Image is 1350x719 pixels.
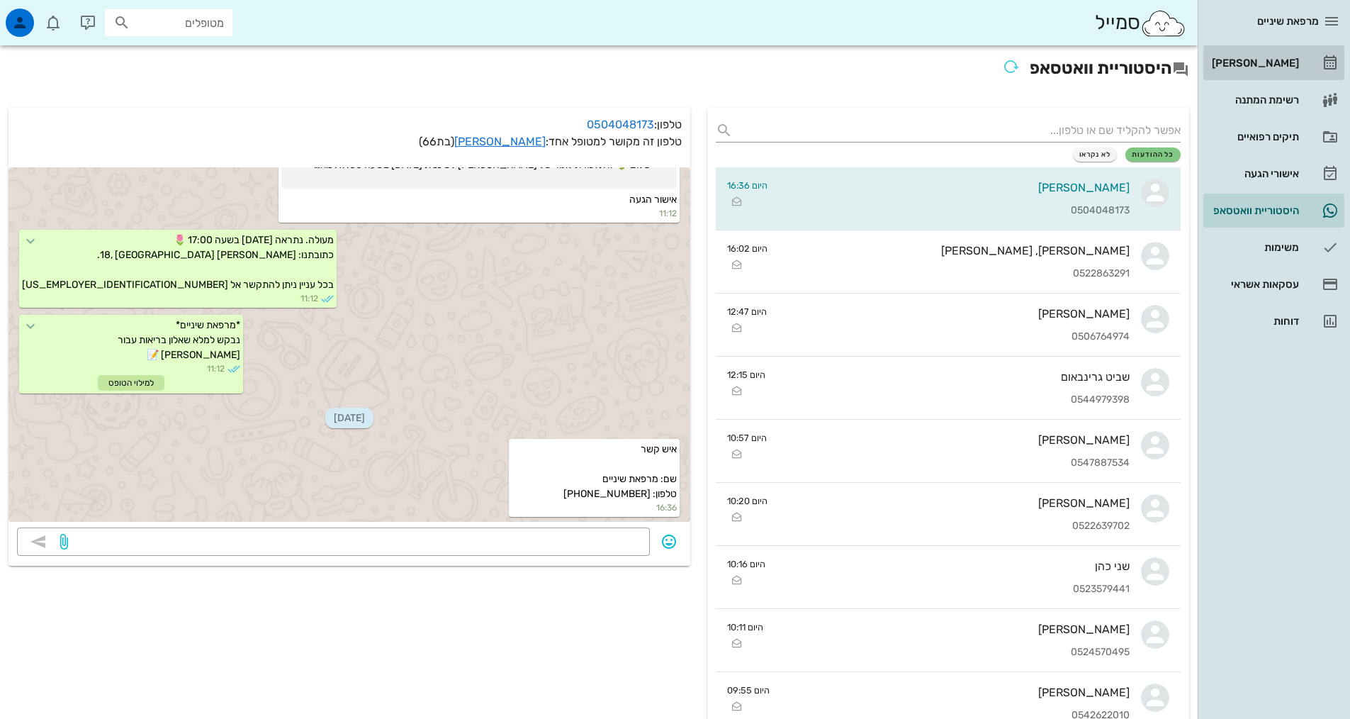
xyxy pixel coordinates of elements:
[1209,205,1299,216] div: היסטוריית וואטסאפ
[1209,57,1299,69] div: [PERSON_NAME]
[1095,8,1186,38] div: סמייל
[727,431,767,445] small: היום 10:57
[9,54,1189,85] h2: היסטוריית וואטסאפ
[1203,46,1344,80] a: [PERSON_NAME]
[727,557,765,571] small: היום 10:16
[727,368,765,381] small: היום 12:15
[777,394,1130,406] div: 0544979398
[727,305,767,318] small: היום 12:47
[1209,242,1299,253] div: משימות
[1140,9,1186,38] img: SmileCloud logo
[116,319,240,361] span: *מרפאת שיניים* נבקש למלא שאלון בריאות עבור [PERSON_NAME] 📝
[17,133,682,150] p: טלפון זה מקושר למטופל אחד:
[779,268,1130,280] div: 0522863291
[775,647,1130,659] div: 0524570495
[22,234,334,291] span: מעולה. נתראה [DATE] בשעה 17:00 🌷 כתובתנו: [PERSON_NAME] 18, [GEOGRAPHIC_DATA]. בכל עניין ניתן להת...
[1257,15,1319,28] span: מרפאת שיניים
[778,331,1130,343] div: 0506764974
[1209,279,1299,290] div: עסקאות אשראי
[1073,147,1118,162] button: לא נקראו
[779,244,1130,257] div: [PERSON_NAME], [PERSON_NAME]
[778,457,1130,469] div: 0547887534
[779,496,1130,510] div: [PERSON_NAME]
[1209,168,1299,179] div: אישורי הגעה
[1132,150,1174,159] span: כל ההודעות
[775,623,1130,636] div: [PERSON_NAME]
[727,620,763,634] small: היום 10:11
[1079,150,1111,159] span: לא נקראו
[727,242,767,255] small: היום 16:02
[727,494,767,508] small: היום 10:20
[325,408,373,428] span: [DATE]
[1125,147,1181,162] button: כל ההודעות
[1209,316,1299,327] div: דוחות
[17,116,682,133] p: טלפון:
[1203,157,1344,191] a: אישורי הגעה
[1203,194,1344,228] a: היסטוריית וואטסאפ
[778,307,1130,321] div: [PERSON_NAME]
[1203,120,1344,154] a: תיקים רפואיים
[300,292,318,305] span: 11:12
[1203,267,1344,301] a: עסקאות אשראי
[777,584,1130,596] div: 0523579441
[779,205,1130,217] div: 0504048173
[422,135,437,148] span: 66
[777,559,1130,573] div: שני כהן
[738,119,1181,142] input: אפשר להקליד שם או טלפון...
[727,179,767,192] small: היום 16:36
[454,135,546,148] a: [PERSON_NAME]
[1203,83,1344,117] a: רשימת המתנה
[419,135,454,148] span: (בת )
[587,118,654,131] a: 0504048173
[1209,94,1299,106] div: רשימת המתנה
[512,501,676,514] small: 16:36
[98,375,164,391] div: למילוי הטופס
[779,520,1130,533] div: 0522639702
[777,370,1130,384] div: שביט גרינבאום
[207,362,225,375] span: 11:12
[781,686,1130,699] div: [PERSON_NAME]
[727,684,770,697] small: היום 09:55
[629,194,677,206] span: אישור הגעה
[779,181,1130,194] div: [PERSON_NAME]
[1203,304,1344,338] a: דוחות
[1209,131,1299,143] div: תיקים רפואיים
[42,11,50,20] span: תג
[1203,230,1344,264] a: משימות
[778,433,1130,447] div: [PERSON_NAME]
[281,207,677,220] small: 11:12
